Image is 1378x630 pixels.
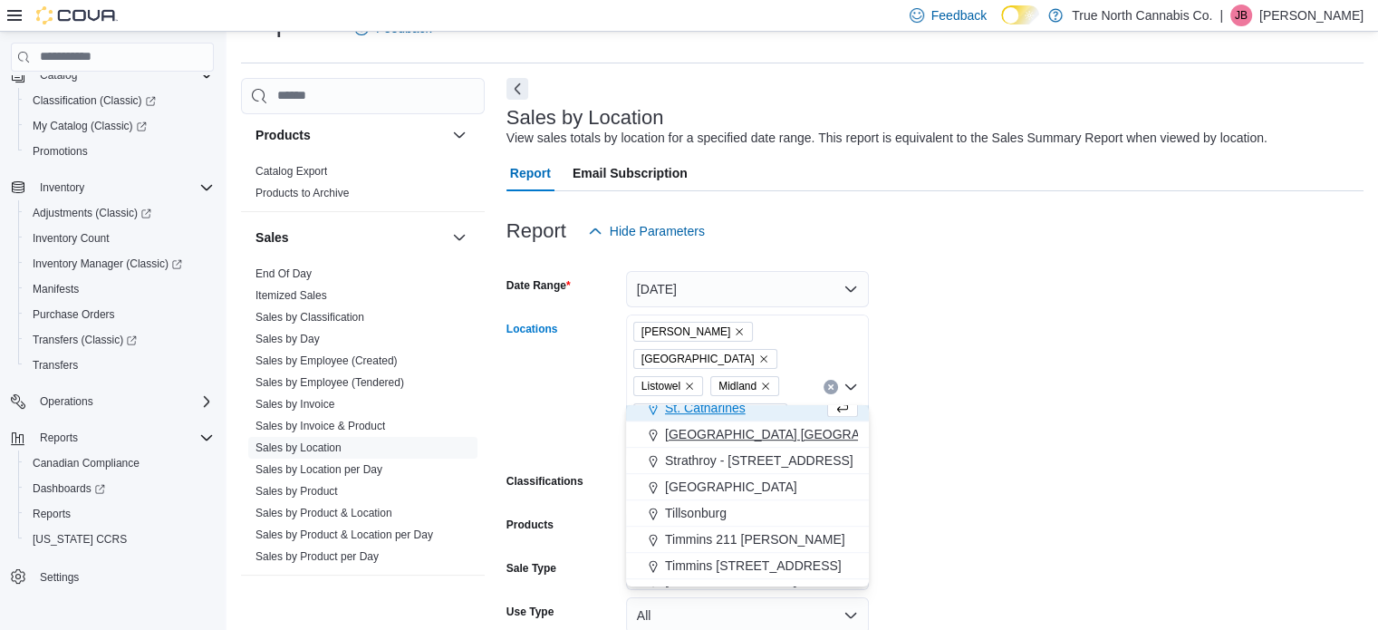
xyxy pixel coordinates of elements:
div: Sales [241,263,485,575]
a: Inventory Count [25,228,117,249]
a: Promotions [25,141,95,162]
button: Sales [448,227,470,248]
span: Settings [40,570,79,585]
button: Catalog [33,64,84,86]
button: Promotions [18,139,221,164]
button: Tillsonburg [626,500,869,527]
span: Inventory Count [33,231,110,246]
button: Products [255,126,445,144]
span: Classification (Classic) [25,90,214,111]
span: Sales by Day [255,332,320,346]
span: Midland [718,377,756,395]
a: [US_STATE] CCRS [25,528,134,550]
span: Reports [25,503,214,525]
span: Operations [33,391,214,412]
button: Close list of options [843,380,858,394]
p: [PERSON_NAME] [1259,5,1364,26]
span: Midland [710,376,779,396]
div: Jeff Butcher [1230,5,1252,26]
button: Reports [4,425,221,451]
a: Transfers (Classic) [18,327,221,353]
a: Classification (Classic) [18,88,221,113]
p: True North Cannabis Co. [1072,5,1212,26]
a: Settings [33,567,86,588]
span: Transfers (Classic) [25,329,214,351]
button: Catalog [4,63,221,88]
a: Sales by Location [255,441,342,454]
span: Strathroy - [STREET_ADDRESS] [665,451,853,470]
button: Inventory [4,175,221,200]
label: Classifications [506,474,583,489]
span: Dashboards [33,481,105,496]
span: Sales by Product [255,484,338,499]
a: Sales by Product & Location [255,507,392,519]
span: Transfers [33,358,78,373]
span: [PERSON_NAME] [641,323,731,341]
span: Sales by Product & Location per Day [255,528,433,542]
button: Settings [4,563,221,589]
span: Classification (Classic) [33,93,156,108]
span: Sales by Classification [255,310,364,325]
span: Hanover [633,349,777,369]
a: Catalog Export [255,165,327,178]
span: Transfers [25,354,214,376]
button: St. Catharines [626,395,869,422]
span: Adjustments (Classic) [25,202,214,224]
span: Washington CCRS [25,528,214,550]
span: Catalog Export [255,164,327,179]
span: Timmins [STREET_ADDRESS] [665,557,842,575]
button: Remove Aylmer from selection in this group [734,326,745,337]
a: Adjustments (Classic) [25,202,159,224]
button: Inventory Count [18,226,221,251]
span: Purchase Orders [25,304,214,325]
span: Reports [33,427,214,449]
a: Dashboards [18,476,221,501]
span: Itemized Sales [255,288,327,303]
button: [GEOGRAPHIC_DATA] [GEOGRAPHIC_DATA] [GEOGRAPHIC_DATA] [626,422,869,448]
a: Sales by Product per Day [255,550,379,563]
a: Reports [25,503,78,525]
a: Canadian Compliance [25,452,147,474]
span: Inventory [40,180,84,195]
a: Sales by Invoice & Product [255,420,385,432]
span: Sales by Invoice [255,397,334,412]
button: Remove Midland from selection in this group [760,381,771,392]
span: Catalog [33,64,214,86]
span: Aylmer [633,322,754,342]
img: Cova [36,6,118,24]
span: My Catalog (Classic) [25,115,214,137]
a: Transfers (Classic) [25,329,144,351]
span: My Catalog (Classic) [33,119,147,133]
button: Next [506,78,528,100]
span: Sales by Employee (Created) [255,354,398,368]
span: Sales by Location per Day [255,462,382,477]
span: Transfers (Classic) [33,333,137,347]
h3: Sales [255,228,289,247]
a: Sales by Employee (Tendered) [255,376,404,389]
a: Sales by Classification [255,311,364,324]
span: Inventory Count [25,228,214,249]
a: My Catalog (Classic) [18,113,221,139]
a: Sales by Day [255,333,320,345]
button: [GEOGRAPHIC_DATA] [626,579,869,606]
button: Manifests [18,276,221,302]
h3: Report [506,220,566,242]
span: Promotions [33,144,88,159]
span: Inventory [33,177,214,199]
span: Canadian Compliance [25,452,214,474]
span: Sales by Product per Day [255,549,379,564]
span: [US_STATE] CCRS [33,532,127,547]
a: Sales by Product & Location per Day [255,528,433,541]
span: Email Subscription [573,155,688,191]
button: Inventory [33,177,92,199]
span: Dashboards [25,478,214,499]
a: Sales by Invoice [255,398,334,411]
span: St. Catharines [665,399,746,417]
span: Inventory Manager (Classic) [33,257,182,271]
span: Timmins 211 [PERSON_NAME] [665,530,845,548]
span: End Of Day [255,267,312,281]
span: [GEOGRAPHIC_DATA] [665,583,797,601]
button: Timmins [STREET_ADDRESS] [626,553,869,579]
span: Adjustments (Classic) [33,206,151,220]
a: Transfers [25,354,85,376]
